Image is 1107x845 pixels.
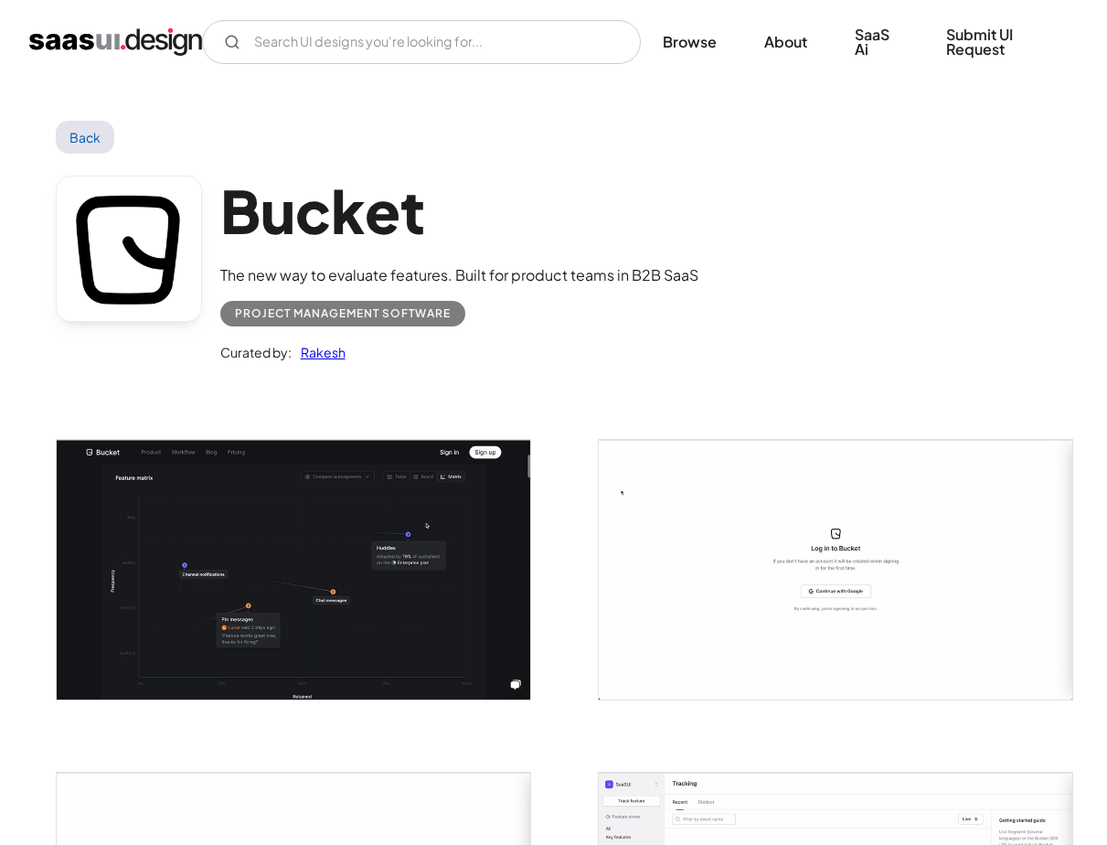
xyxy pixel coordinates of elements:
[833,15,921,70] a: SaaS Ai
[57,440,531,700] img: 65b73cfd80c184325a7c3f91_bucket%20Home%20Screen.png
[599,440,1073,700] img: 65b73cfc7771d0b8c89ad3ef_bucket%20Login%20screen.png
[57,440,531,700] a: open lightbox
[599,440,1073,700] a: open lightbox
[292,341,346,363] a: Rakesh
[641,22,739,62] a: Browse
[56,121,115,154] a: Back
[29,27,202,57] a: home
[220,176,698,246] h1: Bucket
[742,22,829,62] a: About
[220,264,698,286] div: The new way to evaluate features. Built for product teams in B2B SaaS
[924,15,1078,70] a: Submit UI Request
[235,303,451,325] div: Project Management Software
[202,20,641,64] form: Email Form
[202,20,641,64] input: Search UI designs you're looking for...
[220,341,292,363] div: Curated by:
